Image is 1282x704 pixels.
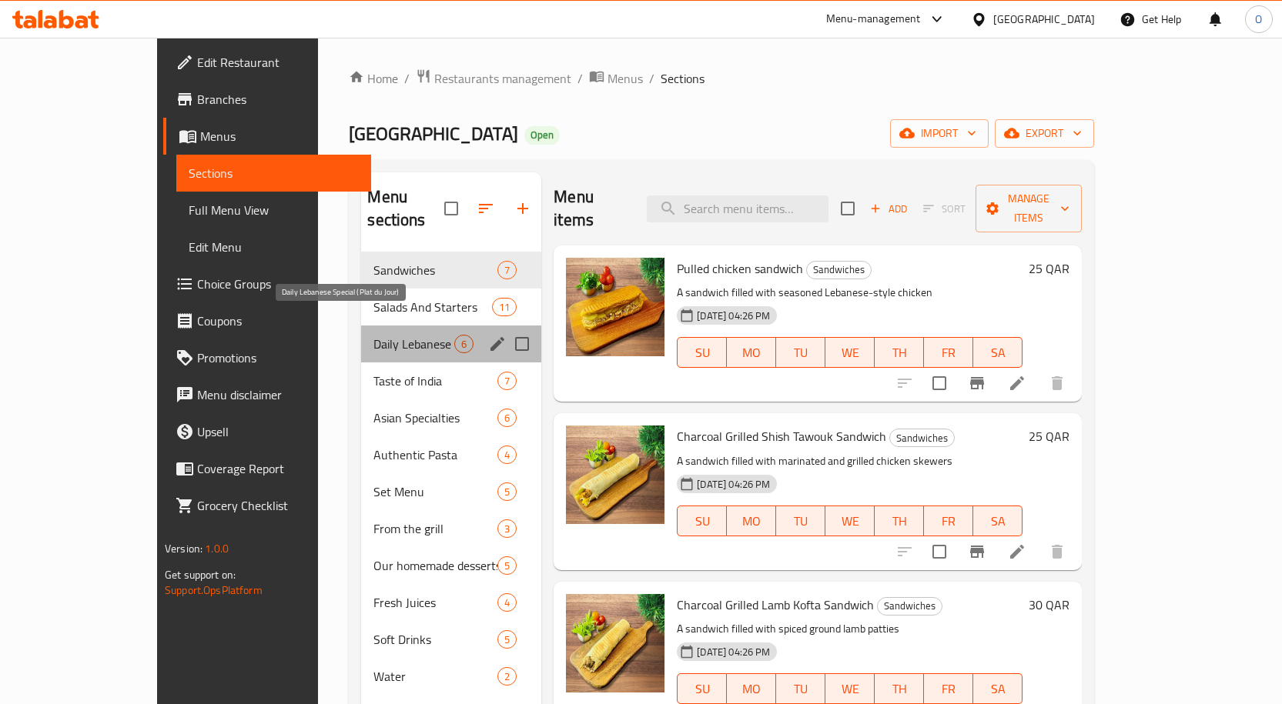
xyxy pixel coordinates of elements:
button: SA [973,673,1023,704]
div: Fresh Juices4 [361,584,541,621]
span: TH [881,342,918,364]
a: Edit menu item [1008,542,1026,561]
span: Upsell [197,422,359,441]
a: Full Menu View [176,192,371,229]
span: Full Menu View [189,201,359,219]
div: Salads And Starters11 [361,289,541,325]
a: Upsell [163,413,371,450]
a: Home [349,69,398,88]
span: 6 [455,337,473,352]
span: 5 [498,485,516,499]
span: Set Menu [373,482,497,501]
a: Menus [163,118,371,155]
span: Daily Lebanese Special (Plat du Jour) [373,335,454,353]
span: Branches [197,90,359,108]
span: Coupons [197,312,359,330]
span: TU [782,678,819,700]
li: / [649,69,654,88]
span: 11 [493,300,516,315]
button: Manage items [976,185,1082,232]
div: From the grill3 [361,510,541,547]
li: / [577,69,583,88]
span: Fresh Juices [373,593,497,612]
span: FR [930,678,967,700]
button: TU [776,337,825,368]
span: Sections [661,69,705,88]
div: Open [524,126,560,145]
span: 4 [498,448,516,462]
button: TU [776,505,825,536]
button: SA [973,505,1023,536]
span: Our homemade desserts [373,556,497,575]
img: Charcoal Grilled Shish Tawouk Sandwich [566,425,664,524]
span: Coverage Report [197,459,359,478]
a: Edit Restaurant [163,44,371,81]
button: edit [486,332,509,355]
a: Support.OpsPlatform [165,580,263,600]
button: SU [677,505,727,536]
span: export [1007,124,1082,143]
span: SA [979,342,1016,364]
nav: breadcrumb [349,68,1094,88]
span: TH [881,510,918,532]
span: Select to update [923,536,956,568]
span: import [902,124,976,143]
button: MO [727,673,776,704]
span: SU [684,510,721,532]
span: Sort sections [467,190,504,227]
button: delete [1039,365,1076,402]
div: items [497,482,517,501]
span: Restaurants management [434,69,571,88]
div: items [497,519,517,538]
span: 5 [498,559,516,573]
a: Promotions [163,339,371,376]
span: Add [868,200,909,218]
button: FR [924,505,973,536]
span: Grocery Checklist [197,496,359,515]
div: Salads And Starters [373,298,492,316]
span: Pulled chicken sandwich [677,257,803,280]
div: From the grill [373,519,497,538]
span: 1.0.0 [205,539,229,559]
button: export [995,119,1094,148]
div: Authentic Pasta4 [361,436,541,473]
img: Charcoal Grilled Lamb Kofta Sandwich [566,594,664,692]
div: [GEOGRAPHIC_DATA] [993,11,1095,28]
div: items [497,261,517,279]
span: FR [930,510,967,532]
div: Sandwiches [889,429,955,447]
div: Asian Specialties6 [361,399,541,436]
div: items [497,667,517,686]
span: Open [524,128,560,142]
a: Coverage Report [163,450,371,487]
a: Coupons [163,302,371,339]
a: Grocery Checklist [163,487,371,524]
span: Sandwiches [373,261,497,279]
button: SA [973,337,1023,368]
div: items [497,630,517,649]
h6: 30 QAR [1029,594,1069,616]
div: Taste of India [373,372,497,390]
div: Taste of India7 [361,362,541,399]
span: WE [832,342,869,364]
span: Charcoal Grilled Shish Tawouk Sandwich [677,425,886,448]
span: Sandwiches [890,429,954,447]
span: O [1255,11,1262,28]
span: Sandwiches [807,261,871,279]
span: 4 [498,596,516,610]
div: Sandwiches [877,597,942,616]
span: 3 [498,522,516,536]
span: SA [979,678,1016,700]
span: [DATE] 04:26 PM [691,645,776,659]
div: items [497,372,517,390]
span: FR [930,342,967,364]
div: Sandwiches7 [361,252,541,289]
div: items [497,556,517,575]
li: / [404,69,410,88]
span: Edit Menu [189,238,359,256]
p: A sandwich filled with seasoned Lebanese-style chicken [677,283,1023,302]
div: items [497,409,517,427]
span: MO [733,678,770,700]
span: Select all sections [435,192,467,225]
